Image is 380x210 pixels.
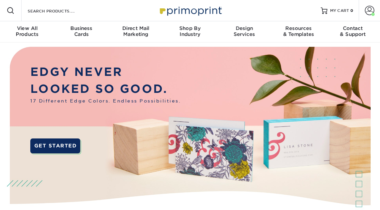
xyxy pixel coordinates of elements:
[271,25,326,31] span: Resources
[217,25,271,37] div: Services
[109,21,163,43] a: Direct MailMarketing
[330,8,349,14] span: MY CART
[109,25,163,31] span: Direct Mail
[217,25,271,31] span: Design
[157,3,223,18] img: Primoprint
[163,25,217,31] span: Shop By
[271,21,326,43] a: Resources& Templates
[163,25,217,37] div: Industry
[326,25,380,37] div: & Support
[27,7,92,15] input: SEARCH PRODUCTS.....
[326,21,380,43] a: Contact& Support
[30,63,181,80] p: EDGY NEVER
[163,21,217,43] a: Shop ByIndustry
[271,25,326,37] div: & Templates
[30,80,181,97] p: LOOKED SO GOOD.
[109,25,163,37] div: Marketing
[54,25,109,37] div: Cards
[30,98,181,105] span: 17 Different Edge Colors. Endless Possibilities.
[326,25,380,31] span: Contact
[54,25,109,31] span: Business
[350,8,353,13] span: 0
[54,21,109,43] a: BusinessCards
[217,21,271,43] a: DesignServices
[30,138,80,153] a: GET STARTED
